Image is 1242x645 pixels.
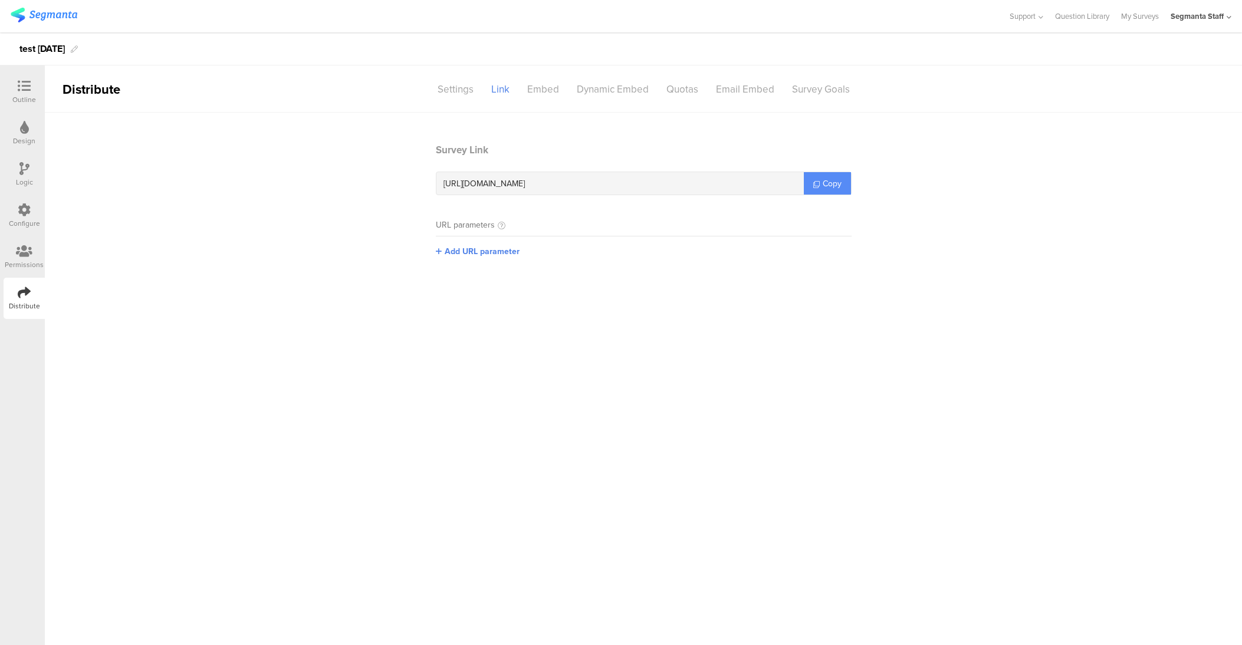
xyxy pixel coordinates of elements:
[1171,11,1224,22] div: Segmanta Staff
[11,8,77,22] img: segmanta logo
[19,40,65,58] div: test [DATE]
[783,79,859,100] div: Survey Goals
[13,136,35,146] div: Design
[1010,11,1036,22] span: Support
[16,177,33,187] div: Logic
[568,79,658,100] div: Dynamic Embed
[445,245,520,258] span: Add URL parameter
[45,80,180,99] div: Distribute
[429,79,482,100] div: Settings
[12,94,36,105] div: Outline
[9,301,40,311] div: Distribute
[5,259,44,270] div: Permissions
[443,177,525,190] span: [URL][DOMAIN_NAME]
[436,245,520,258] button: Add URL parameter
[436,219,495,231] div: URL parameters
[9,218,40,229] div: Configure
[707,79,783,100] div: Email Embed
[436,143,852,157] header: Survey Link
[658,79,707,100] div: Quotas
[518,79,568,100] div: Embed
[482,79,518,100] div: Link
[823,177,842,190] span: Copy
